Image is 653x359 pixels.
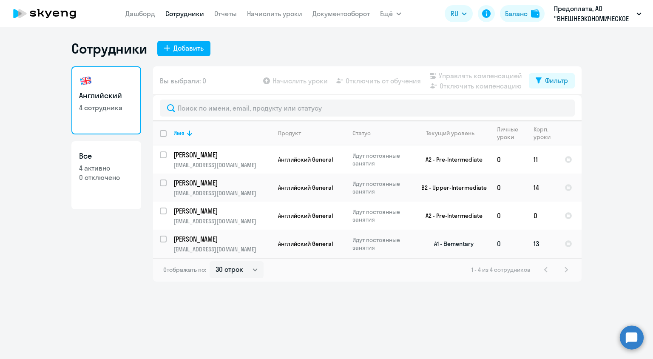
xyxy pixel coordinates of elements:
[278,240,333,248] span: Английский General
[160,76,206,86] span: Вы выбрали: 0
[445,5,473,22] button: RU
[451,9,458,19] span: RU
[527,174,558,202] td: 14
[173,189,271,197] p: [EMAIL_ADDRESS][DOMAIN_NAME]
[352,129,411,137] div: Статус
[411,145,490,174] td: A2 - Pre-Intermediate
[380,5,401,22] button: Ещё
[278,129,345,137] div: Продукт
[411,202,490,230] td: A2 - Pre-Intermediate
[490,202,527,230] td: 0
[278,212,333,219] span: Английский General
[173,245,271,253] p: [EMAIL_ADDRESS][DOMAIN_NAME]
[160,100,575,117] input: Поиск по имени, email, продукту или статусу
[173,206,270,216] p: [PERSON_NAME]
[497,125,521,141] div: Личные уроки
[173,178,270,188] p: [PERSON_NAME]
[278,129,301,137] div: Продукт
[278,156,333,163] span: Английский General
[125,9,155,18] a: Дашборд
[554,3,633,24] p: Предоплата, АО "ВНЕШНЕЭКОНОМИЧЕСКОЕ ОБЪЕДИНЕНИЕ "ПРОДИНТОРГ"
[173,129,185,137] div: Имя
[79,90,133,101] h3: Английский
[173,206,271,216] a: [PERSON_NAME]
[352,236,411,251] p: Идут постоянные занятия
[173,178,271,188] a: [PERSON_NAME]
[71,141,141,209] a: Все4 активно0 отключено
[352,152,411,167] p: Идут постоянные занятия
[380,9,393,19] span: Ещё
[471,266,531,274] span: 1 - 4 из 4 сотрудников
[173,234,271,244] a: [PERSON_NAME]
[71,66,141,134] a: Английский4 сотрудника
[79,173,133,182] p: 0 отключено
[527,202,558,230] td: 0
[173,43,204,53] div: Добавить
[527,145,558,174] td: 11
[490,145,527,174] td: 0
[418,129,490,137] div: Текущий уровень
[173,161,271,169] p: [EMAIL_ADDRESS][DOMAIN_NAME]
[173,234,270,244] p: [PERSON_NAME]
[71,40,147,57] h1: Сотрудники
[173,129,271,137] div: Имя
[79,163,133,173] p: 4 активно
[157,41,210,56] button: Добавить
[79,151,133,162] h3: Все
[505,9,528,19] div: Баланс
[550,3,646,24] button: Предоплата, АО "ВНЕШНЕЭКОНОМИЧЕСКОЕ ОБЪЕДИНЕНИЕ "ПРОДИНТОРГ"
[79,74,93,88] img: english
[490,174,527,202] td: 0
[278,184,333,191] span: Английский General
[247,9,302,18] a: Начислить уроки
[529,73,575,88] button: Фильтр
[173,217,271,225] p: [EMAIL_ADDRESS][DOMAIN_NAME]
[214,9,237,18] a: Отчеты
[411,230,490,258] td: A1 - Elementary
[527,230,558,258] td: 13
[173,150,270,160] p: [PERSON_NAME]
[411,174,490,202] td: B2 - Upper-Intermediate
[531,9,539,18] img: balance
[426,129,474,137] div: Текущий уровень
[497,125,526,141] div: Личные уроки
[165,9,204,18] a: Сотрудники
[163,266,206,274] span: Отображать по:
[79,103,133,112] p: 4 сотрудника
[352,129,371,137] div: Статус
[352,180,411,195] p: Идут постоянные занятия
[545,75,568,85] div: Фильтр
[173,150,271,160] a: [PERSON_NAME]
[500,5,545,22] button: Балансbalance
[534,125,557,141] div: Корп. уроки
[312,9,370,18] a: Документооборот
[490,230,527,258] td: 0
[534,125,552,141] div: Корп. уроки
[352,208,411,223] p: Идут постоянные занятия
